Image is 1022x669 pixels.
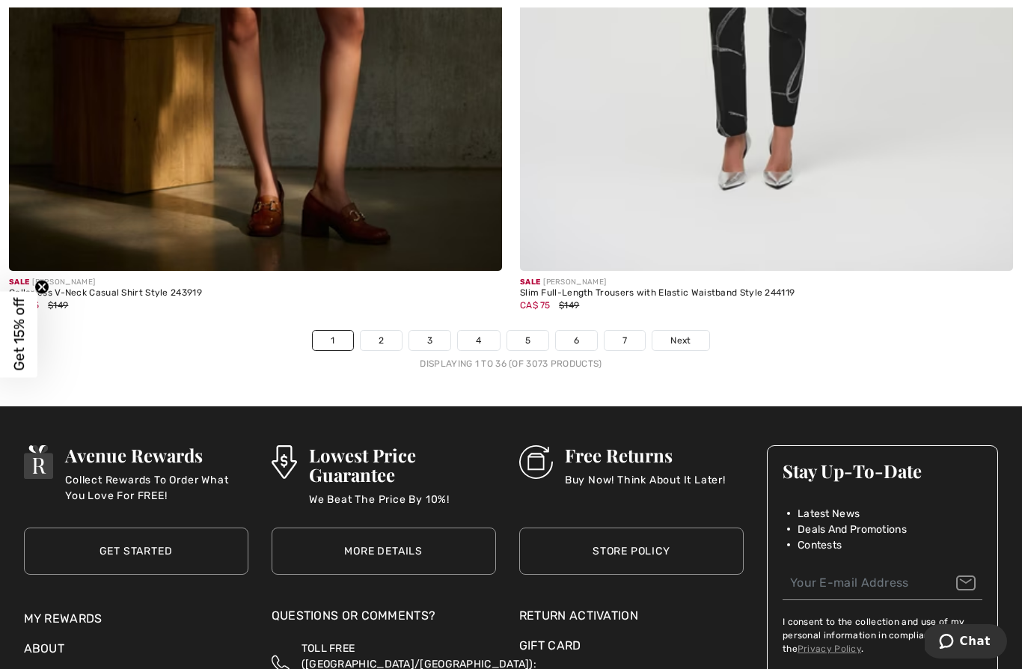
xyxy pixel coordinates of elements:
[519,445,553,479] img: Free Returns
[272,528,496,575] a: More Details
[65,472,248,502] p: Collect Rewards To Order What You Love For FREE!
[361,331,402,350] a: 2
[48,300,68,311] span: $149
[652,331,709,350] a: Next
[783,566,983,600] input: Your E-mail Address
[24,445,54,479] img: Avenue Rewards
[24,640,248,665] div: About
[556,331,597,350] a: 6
[507,331,548,350] a: 5
[520,288,795,299] div: Slim Full-Length Trousers with Elastic Waistband Style 244119
[783,615,983,656] label: I consent to the collection and use of my personal information in compliance with the .
[670,334,691,347] span: Next
[9,300,40,311] span: CA$ 75
[65,445,248,465] h3: Avenue Rewards
[520,300,551,311] span: CA$ 75
[313,331,352,350] a: 1
[9,278,29,287] span: Sale
[605,331,645,350] a: 7
[10,298,28,371] span: Get 15% off
[272,607,496,632] div: Questions or Comments?
[520,277,795,288] div: [PERSON_NAME]
[24,611,102,626] a: My Rewards
[565,445,726,465] h3: Free Returns
[34,280,49,295] button: Close teaser
[458,331,499,350] a: 4
[272,445,297,479] img: Lowest Price Guarantee
[565,472,726,502] p: Buy Now! Think About It Later!
[9,288,202,299] div: Collarless V-Neck Casual Shirt Style 243919
[798,506,860,522] span: Latest News
[309,445,496,484] h3: Lowest Price Guarantee
[24,528,248,575] a: Get Started
[409,331,450,350] a: 3
[798,522,907,537] span: Deals And Promotions
[783,461,983,480] h3: Stay Up-To-Date
[798,537,842,553] span: Contests
[798,644,861,654] a: Privacy Policy
[520,278,540,287] span: Sale
[925,624,1007,662] iframe: Opens a widget where you can chat to one of our agents
[519,528,744,575] a: Store Policy
[519,637,744,655] a: Gift Card
[309,492,496,522] p: We Beat The Price By 10%!
[9,277,202,288] div: [PERSON_NAME]
[559,300,579,311] span: $149
[519,607,744,625] a: Return Activation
